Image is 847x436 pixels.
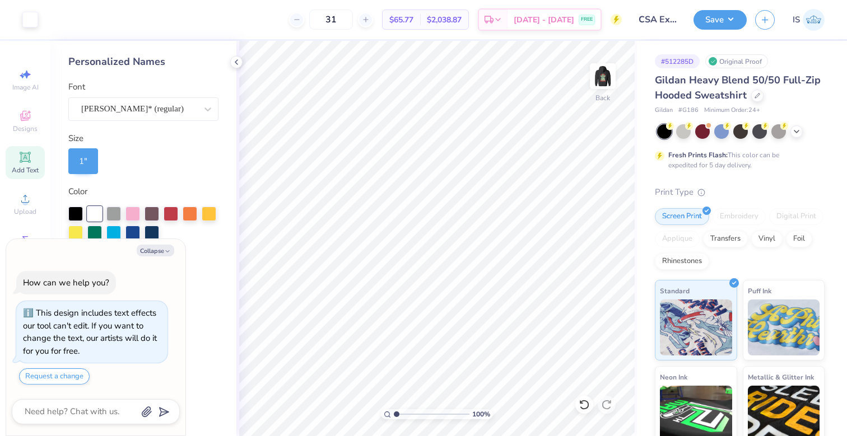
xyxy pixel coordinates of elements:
div: Embroidery [713,208,766,225]
div: Original Proof [705,54,768,68]
div: Foil [786,231,812,247]
strong: Fresh Prints Flash: [668,151,728,160]
div: This color can be expedited for 5 day delivery. [668,150,806,170]
input: – – [309,10,353,30]
div: Personalized Names [68,54,218,69]
span: Add Text [12,166,39,175]
div: 1 " [68,148,98,174]
div: Screen Print [655,208,709,225]
label: Font [68,81,85,93]
span: Upload [14,207,36,216]
span: Puff Ink [748,285,771,297]
span: Neon Ink [660,371,687,383]
span: IS [793,13,800,26]
button: Collapse [137,245,174,256]
span: 100 % [472,409,490,419]
span: $2,038.87 [427,14,462,26]
span: Metallic & Glitter Ink [748,371,814,383]
img: Puff Ink [748,299,820,355]
div: Color [68,185,218,198]
button: Save [694,10,747,30]
button: Request a change [19,368,90,385]
div: # 512285D [655,54,700,68]
input: Untitled Design [630,8,685,31]
span: Gildan [655,106,673,115]
div: Print Type [655,186,825,199]
img: Standard [660,299,732,355]
div: Rhinestones [655,253,709,270]
span: $65.77 [389,14,413,26]
span: Gildan Heavy Blend 50/50 Full-Zip Hooded Sweatshirt [655,73,821,102]
span: [DATE] - [DATE] [514,14,574,26]
div: Applique [655,231,700,247]
div: Vinyl [751,231,783,247]
img: Ishnaa Sachdev [803,9,825,31]
img: Back [592,65,614,87]
span: Standard [660,285,690,297]
div: This design includes text effects our tool can't edit. If you want to change the text, our artist... [23,307,157,357]
div: How can we help you? [23,277,109,288]
span: Minimum Order: 24 + [704,106,760,115]
span: # G186 [678,106,699,115]
div: Back [595,93,610,103]
span: Designs [13,124,38,133]
span: FREE [581,16,593,24]
div: Transfers [703,231,748,247]
span: Image AI [12,83,39,92]
div: Size [68,132,218,145]
div: Digital Print [769,208,823,225]
a: IS [793,9,825,31]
